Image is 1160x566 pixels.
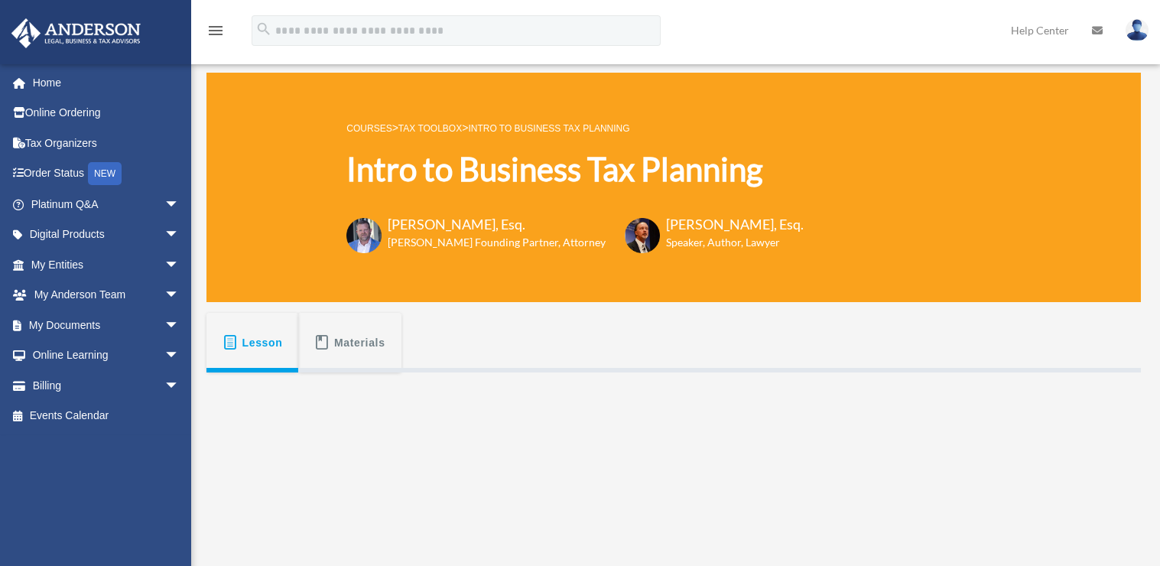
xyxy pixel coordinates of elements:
[666,235,785,250] h6: Speaker, Author, Lawyer
[164,249,195,281] span: arrow_drop_down
[11,189,203,220] a: Platinum Q&Aarrow_drop_down
[11,249,203,280] a: My Entitiesarrow_drop_down
[164,310,195,341] span: arrow_drop_down
[164,370,195,402] span: arrow_drop_down
[346,147,804,192] h1: Intro to Business Tax Planning
[1126,19,1149,41] img: User Pic
[11,67,203,98] a: Home
[11,370,203,401] a: Billingarrow_drop_down
[388,235,606,250] h6: [PERSON_NAME] Founding Partner, Attorney
[88,162,122,185] div: NEW
[666,215,804,234] h3: [PERSON_NAME], Esq.
[11,158,203,190] a: Order StatusNEW
[346,123,392,134] a: COURSES
[11,280,203,311] a: My Anderson Teamarrow_drop_down
[11,98,203,128] a: Online Ordering
[7,18,145,48] img: Anderson Advisors Platinum Portal
[346,218,382,253] img: Toby-circle-head.png
[164,340,195,372] span: arrow_drop_down
[164,280,195,311] span: arrow_drop_down
[206,27,225,40] a: menu
[388,215,606,234] h3: [PERSON_NAME], Esq.
[164,189,195,220] span: arrow_drop_down
[255,21,272,37] i: search
[346,119,804,138] p: > >
[468,123,629,134] a: Intro to Business Tax Planning
[625,218,660,253] img: Scott-Estill-Headshot.png
[11,310,203,340] a: My Documentsarrow_drop_down
[11,401,203,431] a: Events Calendar
[164,220,195,251] span: arrow_drop_down
[242,329,283,356] span: Lesson
[11,220,203,250] a: Digital Productsarrow_drop_down
[398,123,462,134] a: Tax Toolbox
[334,329,385,356] span: Materials
[11,128,203,158] a: Tax Organizers
[206,21,225,40] i: menu
[11,340,203,371] a: Online Learningarrow_drop_down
